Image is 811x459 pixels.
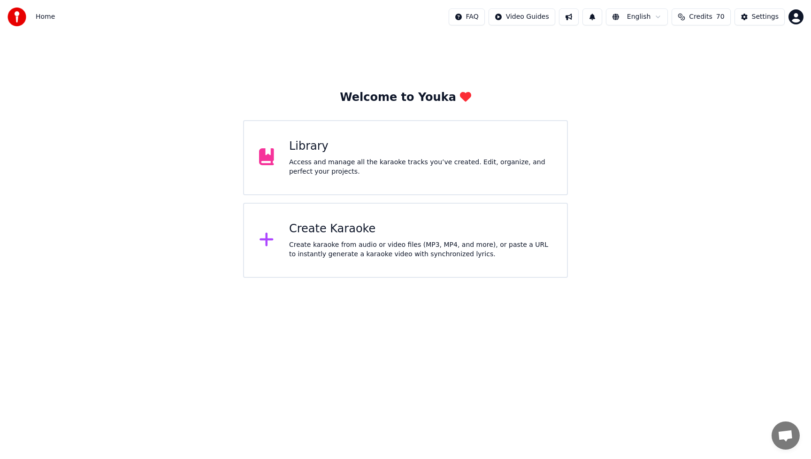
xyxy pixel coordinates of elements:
[672,8,730,25] button: Credits70
[289,139,552,154] div: Library
[689,12,712,22] span: Credits
[449,8,485,25] button: FAQ
[772,421,800,450] div: Open chat
[340,90,471,105] div: Welcome to Youka
[489,8,555,25] button: Video Guides
[289,222,552,237] div: Create Karaoke
[716,12,725,22] span: 70
[289,240,552,259] div: Create karaoke from audio or video files (MP3, MP4, and more), or paste a URL to instantly genera...
[8,8,26,26] img: youka
[36,12,55,22] nav: breadcrumb
[734,8,785,25] button: Settings
[36,12,55,22] span: Home
[752,12,779,22] div: Settings
[289,158,552,176] div: Access and manage all the karaoke tracks you’ve created. Edit, organize, and perfect your projects.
